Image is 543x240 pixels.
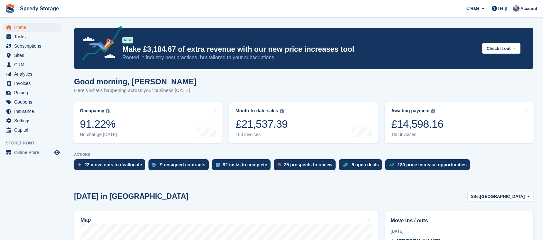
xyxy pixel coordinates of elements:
[467,191,533,202] button: Site: [GEOGRAPHIC_DATA]
[14,97,53,106] span: Coupons
[520,5,537,12] span: Account
[14,148,53,157] span: Online Store
[80,132,117,137] div: No change [DATE]
[431,109,435,113] img: icon-info-grey-7440780725fd019a000dd9b08b2336e03edf1995a4989e88bcd33f0948082b44.svg
[3,60,61,69] a: menu
[385,102,534,143] a: Awaiting payment £14,598.16 106 invoices
[391,117,443,131] div: £14,598.16
[3,107,61,116] a: menu
[14,51,53,60] span: Sites
[498,5,507,12] span: Help
[343,162,348,167] img: deal-1b604bf984904fb50ccaf53a9ad4b4a5d6e5aea283cecdc64d6e3604feb123c2.svg
[274,159,339,173] a: 25 prospects to review
[74,192,188,201] h2: [DATE] in [GEOGRAPHIC_DATA]
[351,162,379,167] div: 5 open deals
[391,132,443,137] div: 106 invoices
[391,228,527,234] div: [DATE]
[14,42,53,51] span: Subscriptions
[389,163,394,166] img: price_increase_opportunities-93ffe204e8149a01c8c9dc8f82e8f89637d9d84a8eef4429ea346261dce0b2c0.svg
[3,88,61,97] a: menu
[80,108,104,114] div: Occupancy
[14,32,53,41] span: Tasks
[14,79,53,88] span: Invoices
[3,79,61,88] a: menu
[84,162,142,167] div: 22 move outs to deallocate
[74,152,533,157] p: ACTIONS
[513,5,519,12] img: Dan Jackson
[148,159,212,173] a: 9 unsigned contracts
[284,162,333,167] div: 25 prospects to review
[471,193,480,200] span: Site:
[3,97,61,106] a: menu
[3,116,61,125] a: menu
[229,102,378,143] a: Month-to-date sales £21,537.39 163 invoices
[339,159,385,173] a: 5 open deals
[14,69,53,78] span: Analytics
[212,159,274,173] a: 92 tasks to complete
[466,5,479,12] span: Create
[482,43,520,54] button: Check it out →
[216,163,220,167] img: task-75834270c22a3079a89374b754ae025e5fb1db73e45f91037f5363f120a921f8.svg
[480,193,525,200] span: [GEOGRAPHIC_DATA]
[3,125,61,134] a: menu
[80,117,117,131] div: 91.22%
[122,37,133,43] div: NEW
[14,60,53,69] span: CRM
[391,108,430,114] div: Awaiting payment
[14,23,53,32] span: Home
[17,3,62,14] a: Speedy Storage
[3,32,61,41] a: menu
[223,162,267,167] div: 92 tasks to complete
[106,109,110,113] img: icon-info-grey-7440780725fd019a000dd9b08b2336e03edf1995a4989e88bcd33f0948082b44.svg
[14,88,53,97] span: Pricing
[3,42,61,51] a: menu
[3,69,61,78] a: menu
[5,4,15,14] img: stora-icon-8386f47178a22dfd0bd8f6a31ec36ba5ce8667c1dd55bd0f319d3a0aa187defe.svg
[160,162,205,167] div: 9 unsigned contracts
[122,45,477,54] p: Make £3,184.67 of extra revenue with our new price increases tool
[74,159,148,173] a: 22 move outs to deallocate
[3,51,61,60] a: menu
[14,125,53,134] span: Capital
[278,163,281,167] img: prospect-51fa495bee0391a8d652442698ab0144808aea92771e9ea1ae160a38d050c398.svg
[280,109,284,113] img: icon-info-grey-7440780725fd019a000dd9b08b2336e03edf1995a4989e88bcd33f0948082b44.svg
[14,107,53,116] span: Insurance
[74,77,196,86] h1: Good morning, [PERSON_NAME]
[77,26,122,63] img: price-adjustments-announcement-icon-8257ccfd72463d97f412b2fc003d46551f7dbcb40ab6d574587a9cd5c0d94...
[391,217,527,225] h2: Move ins / outs
[78,163,81,167] img: move_outs_to_deallocate_icon-f764333ba52eb49d3ac5e1228854f67142a1ed5810a6f6cc68b1a99e826820c5.svg
[74,87,196,94] p: Here's what's happening across your business [DATE]
[3,148,61,157] a: menu
[73,102,223,143] a: Occupancy 91.22% No change [DATE]
[122,54,477,61] p: Rooted in industry best practices, but tailored to your subscriptions.
[235,117,288,131] div: £21,537.39
[235,132,288,137] div: 163 invoices
[397,162,467,167] div: 180 price increase opportunities
[3,23,61,32] a: menu
[152,163,157,167] img: contract_signature_icon-13c848040528278c33f63329250d36e43548de30e8caae1d1a13099fd9432cc5.svg
[53,149,61,156] a: Preview store
[81,217,91,223] h2: Map
[6,140,64,146] span: Storefront
[235,108,278,114] div: Month-to-date sales
[385,159,473,173] a: 180 price increase opportunities
[14,116,53,125] span: Settings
